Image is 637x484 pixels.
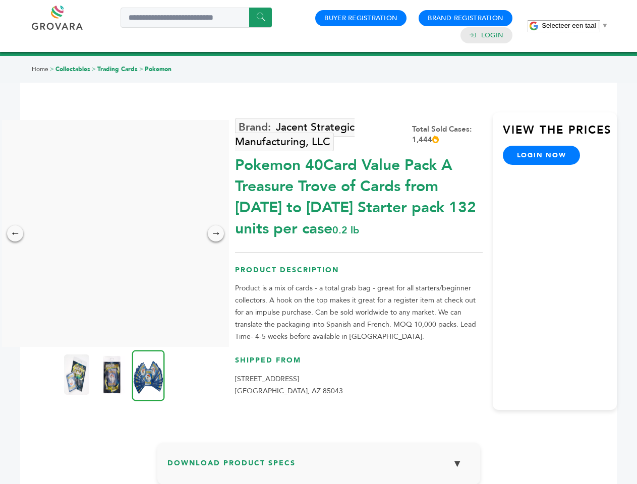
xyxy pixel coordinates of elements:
[542,22,596,29] span: Selecteer een taal
[139,65,143,73] span: >
[97,65,138,73] a: Trading Cards
[167,453,470,482] h3: Download Product Specs
[64,354,89,395] img: Pokemon 40-Card Value Pack – A Treasure Trove of Cards from 1996 to 2024 - Starter pack! 132 unit...
[602,22,608,29] span: ▼
[50,65,54,73] span: >
[481,31,503,40] a: Login
[542,22,608,29] a: Selecteer een taal​
[32,65,48,73] a: Home
[428,14,503,23] a: Brand Registration
[503,123,617,146] h3: View the Prices
[503,146,581,165] a: login now
[235,355,483,373] h3: Shipped From
[145,65,171,73] a: Pokemon
[121,8,272,28] input: Search a product or brand...
[132,350,165,401] img: Pokemon 40-Card Value Pack – A Treasure Trove of Cards from 1996 to 2024 - Starter pack! 132 unit...
[235,118,355,151] a: Jacent Strategic Manufacturing, LLC
[99,354,125,395] img: Pokemon 40-Card Value Pack – A Treasure Trove of Cards from 1996 to 2024 - Starter pack! 132 unit...
[412,124,483,145] div: Total Sold Cases: 1,444
[324,14,397,23] a: Buyer Registration
[92,65,96,73] span: >
[235,282,483,343] p: Product is a mix of cards - a total grab bag - great for all starters/beginner collectors. A hook...
[208,225,224,241] div: →
[235,265,483,283] h3: Product Description
[599,22,599,29] span: ​
[332,223,359,237] span: 0.2 lb
[235,373,483,397] p: [STREET_ADDRESS] [GEOGRAPHIC_DATA], AZ 85043
[7,225,23,241] div: ←
[235,150,483,239] div: Pokemon 40Card Value Pack A Treasure Trove of Cards from [DATE] to [DATE] Starter pack 132 units ...
[445,453,470,474] button: ▼
[55,65,90,73] a: Collectables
